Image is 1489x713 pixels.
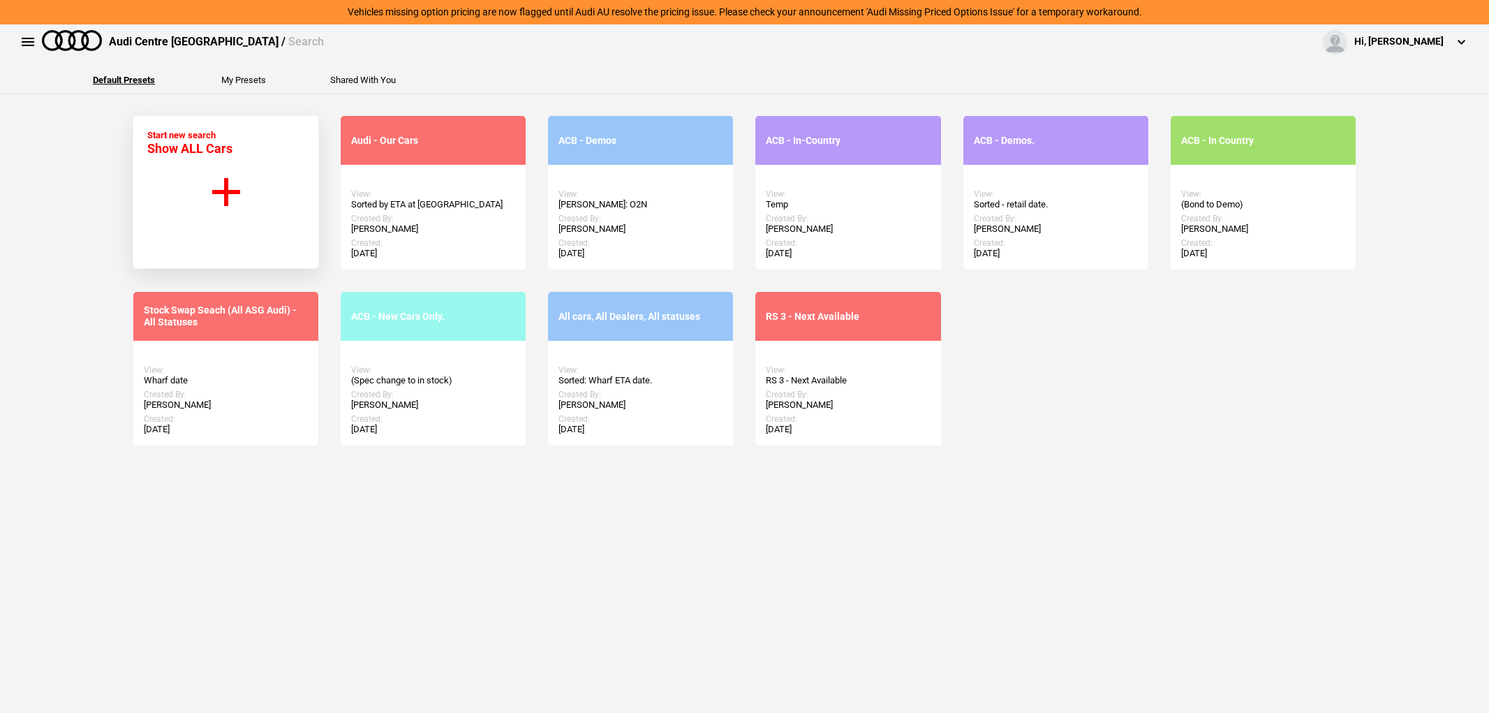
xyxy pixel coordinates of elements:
[1181,238,1345,248] div: Created:
[766,248,930,259] div: [DATE]
[351,399,515,411] div: [PERSON_NAME]
[766,424,930,435] div: [DATE]
[974,199,1138,210] div: Sorted - retail date.
[558,248,723,259] div: [DATE]
[147,141,232,156] span: Show ALL Cars
[974,223,1138,235] div: [PERSON_NAME]
[42,30,102,51] img: audi.png
[330,75,396,84] button: Shared With You
[974,135,1138,147] div: ACB - Demos.
[144,365,308,375] div: View:
[558,424,723,435] div: [DATE]
[144,390,308,399] div: Created By:
[558,390,723,399] div: Created By:
[144,399,308,411] div: [PERSON_NAME]
[766,390,930,399] div: Created By:
[144,375,308,386] div: Wharf date
[558,189,723,199] div: View:
[766,199,930,210] div: Temp
[766,135,930,147] div: ACB - In-Country
[351,414,515,424] div: Created:
[974,214,1138,223] div: Created By:
[558,238,723,248] div: Created:
[766,414,930,424] div: Created:
[974,189,1138,199] div: View:
[351,214,515,223] div: Created By:
[558,414,723,424] div: Created:
[1181,223,1345,235] div: [PERSON_NAME]
[558,375,723,386] div: Sorted: Wharf ETA date.
[558,365,723,375] div: View:
[766,214,930,223] div: Created By:
[221,75,266,84] button: My Presets
[766,223,930,235] div: [PERSON_NAME]
[288,35,324,48] span: Search
[1181,189,1345,199] div: View:
[351,135,515,147] div: Audi - Our Cars
[1181,135,1345,147] div: ACB - In Country
[109,34,324,50] div: Audi Centre [GEOGRAPHIC_DATA] /
[93,75,155,84] button: Default Presets
[766,238,930,248] div: Created:
[351,375,515,386] div: (Spec change to in stock)
[558,135,723,147] div: ACB - Demos
[766,399,930,411] div: [PERSON_NAME]
[351,238,515,248] div: Created:
[558,223,723,235] div: [PERSON_NAME]
[351,189,515,199] div: View:
[766,311,930,323] div: RS 3 - Next Available
[147,130,232,156] div: Start new search
[351,365,515,375] div: View:
[133,115,319,269] button: Start new search Show ALL Cars
[144,424,308,435] div: [DATE]
[558,311,723,323] div: All cars, All Dealers, All statuses
[351,199,515,210] div: Sorted by ETA at [GEOGRAPHIC_DATA]
[1181,199,1345,210] div: (Bond to Demo)
[1181,248,1345,259] div: [DATE]
[766,189,930,199] div: View:
[1354,35,1444,49] div: Hi, [PERSON_NAME]
[144,414,308,424] div: Created:
[351,223,515,235] div: [PERSON_NAME]
[144,304,308,328] div: Stock Swap Seach (All ASG Audi) - All Statuses
[558,199,723,210] div: [PERSON_NAME]: O2N
[766,375,930,386] div: RS 3 - Next Available
[1181,214,1345,223] div: Created By:
[766,365,930,375] div: View:
[558,214,723,223] div: Created By:
[558,399,723,411] div: [PERSON_NAME]
[351,390,515,399] div: Created By:
[974,238,1138,248] div: Created:
[351,424,515,435] div: [DATE]
[974,248,1138,259] div: [DATE]
[351,248,515,259] div: [DATE]
[351,311,515,323] div: ACB - New Cars Only.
